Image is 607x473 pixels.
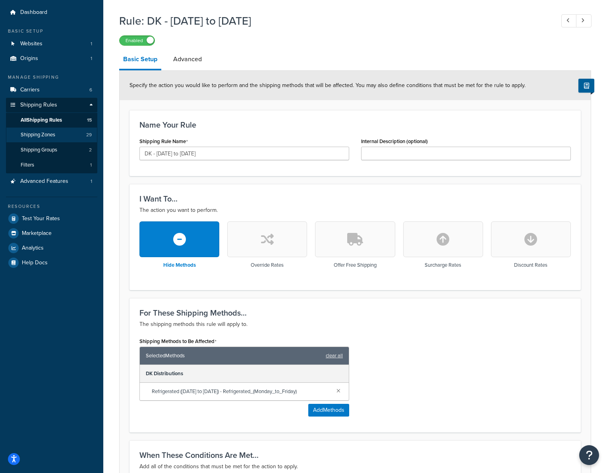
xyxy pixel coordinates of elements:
div: Manage Shipping [6,74,97,81]
button: Show Help Docs [578,79,594,93]
p: The action you want to perform. [139,205,571,215]
span: Marketplace [22,230,52,237]
li: Websites [6,37,97,51]
a: Dashboard [6,5,97,20]
h3: For These Shipping Methods... [139,308,571,317]
span: 1 [91,178,92,185]
a: Help Docs [6,256,97,270]
h1: Rule: DK - [DATE] to [DATE] [119,13,547,29]
span: Shipping Rules [20,102,57,109]
span: Advanced Features [20,178,68,185]
a: Analytics [6,241,97,255]
h3: Surcharge Rates [425,262,461,268]
span: Shipping Zones [21,132,55,138]
div: Basic Setup [6,28,97,35]
p: Add all of the conditions that must be met for the action to apply. [139,462,571,471]
button: AddMethods [308,404,349,417]
a: clear all [326,350,343,361]
span: 29 [86,132,92,138]
a: Origins1 [6,51,97,66]
p: The shipping methods this rule will apply to. [139,320,571,329]
a: Shipping Groups2 [6,143,97,157]
a: Filters1 [6,158,97,173]
div: DK Distributions [140,365,349,383]
label: Internal Description (optional) [361,138,428,144]
a: Advanced [169,50,206,69]
a: Advanced Features1 [6,174,97,189]
a: Carriers6 [6,83,97,97]
a: Previous Record [561,14,577,27]
li: Origins [6,51,97,66]
a: AllShipping Rules15 [6,113,97,128]
span: Specify the action you would like to perform and the shipping methods that will be affected. You ... [130,81,526,89]
h3: Override Rates [251,262,284,268]
a: Next Record [576,14,592,27]
li: Carriers [6,83,97,97]
li: Advanced Features [6,174,97,189]
span: Dashboard [20,9,47,16]
span: Selected Methods [146,350,322,361]
li: Shipping Rules [6,98,97,173]
span: All Shipping Rules [21,117,62,124]
label: Shipping Rule Name [139,138,188,145]
h3: Name Your Rule [139,120,571,129]
span: 2 [89,147,92,153]
a: Shipping Rules [6,98,97,112]
span: Test Your Rates [22,215,60,222]
h3: When These Conditions Are Met... [139,451,571,459]
a: Websites1 [6,37,97,51]
a: Shipping Zones29 [6,128,97,142]
span: 1 [91,55,92,62]
li: Filters [6,158,97,173]
label: Shipping Methods to Be Affected [139,338,217,345]
h3: Offer Free Shipping [334,262,377,268]
span: 15 [87,117,92,124]
span: Shipping Groups [21,147,57,153]
li: Shipping Groups [6,143,97,157]
span: Help Docs [22,260,48,266]
span: Refrigerated ([DATE] to [DATE]) - Refrigerated_(Monday_to_Friday) [152,386,330,397]
span: 1 [91,41,92,47]
a: Marketplace [6,226,97,240]
span: Origins [20,55,38,62]
span: 6 [89,87,92,93]
span: Analytics [22,245,44,252]
button: Open Resource Center [579,445,599,465]
label: Enabled [120,36,155,45]
span: 1 [90,162,92,169]
span: Carriers [20,87,40,93]
li: Shipping Zones [6,128,97,142]
span: Filters [21,162,34,169]
span: Websites [20,41,43,47]
h3: Discount Rates [514,262,547,268]
a: Basic Setup [119,50,161,70]
h3: I Want To... [139,194,571,203]
div: Resources [6,203,97,210]
a: Test Your Rates [6,211,97,226]
h3: Hide Methods [163,262,196,268]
